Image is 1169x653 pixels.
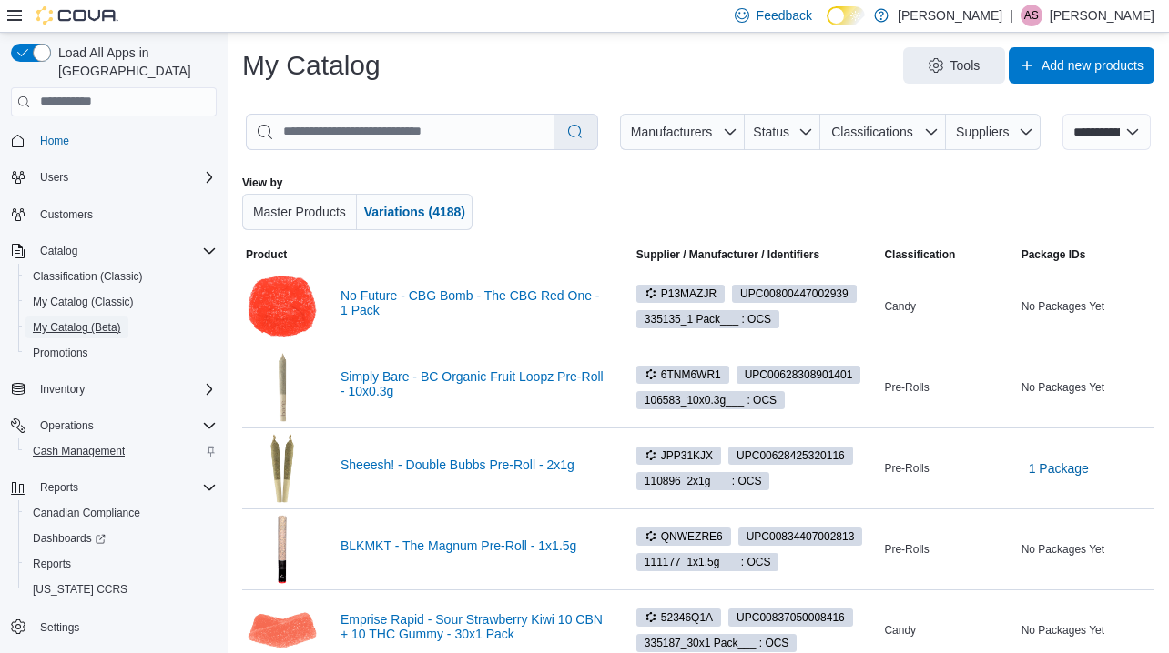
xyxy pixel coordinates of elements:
[738,527,863,546] span: UPC00834407002813
[1018,296,1154,317] div: No Packages Yet
[946,114,1041,150] button: Suppliers
[645,473,762,489] span: 110896_2x1g___ : OCS
[4,165,224,190] button: Users
[33,378,217,400] span: Inventory
[341,288,604,317] a: No Future - CBG Bomb - The CBG Red One - 1 Pack
[33,531,106,546] span: Dashboards
[1050,5,1154,26] p: [PERSON_NAME]
[25,553,78,575] a: Reports
[18,340,224,366] button: Promotions
[246,513,319,586] img: BLKMKT - The Magnum Pre-Roll - 1x1.5g
[631,125,712,139] span: Manufacturers
[246,247,287,262] span: Product
[33,204,100,226] a: Customers
[1029,459,1089,477] span: 1 Package
[242,47,381,84] h1: My Catalog
[4,475,224,500] button: Reports
[636,285,725,303] span: P13MAZJR
[40,620,79,635] span: Settings
[1022,247,1086,262] span: Package IDs
[1021,5,1042,26] div: Andy Shivkumar
[1018,538,1154,560] div: No Packages Yet
[40,244,77,258] span: Catalog
[740,286,849,302] span: UPC 00800447002939
[246,351,319,424] img: Simply Bare - BC Organic Fruit Loopz Pre-Roll - 10x0.3g
[33,240,217,262] span: Catalog
[4,613,224,639] button: Settings
[636,634,798,652] span: 335187_30x1 Pack___ : OCS
[33,240,85,262] button: Catalog
[645,392,777,408] span: 106583_10x0.3g___ : OCS
[341,612,604,641] a: Emprise Rapid - Sour Strawberry Kiwi 10 CBN + 10 THC Gummy - 30x1 Pack
[1018,619,1154,641] div: No Packages Yet
[880,538,1017,560] div: Pre-Rolls
[636,247,819,262] div: Supplier / Manufacturer / Identifiers
[33,615,217,638] span: Settings
[645,311,771,327] span: 335135_1 Pack___ : OCS
[898,5,1002,26] p: [PERSON_NAME]
[18,577,224,602] button: [US_STATE] CCRS
[4,127,224,154] button: Home
[357,194,473,230] button: Variations (4188)
[364,205,465,219] span: Variations (4188)
[341,457,604,472] a: Sheeesh! - Double Bubbs Pre-Roll - 2x1g
[1010,5,1013,26] p: |
[880,296,1017,317] div: Candy
[1009,47,1154,84] button: Add new products
[745,114,820,150] button: Status
[33,166,76,188] button: Users
[1022,450,1096,487] button: 1 Package
[18,289,224,315] button: My Catalog (Classic)
[827,6,865,25] input: Dark Mode
[25,440,132,462] a: Cash Management
[33,129,217,152] span: Home
[1042,56,1144,75] span: Add new products
[25,342,96,364] a: Promotions
[36,6,118,25] img: Cova
[246,270,319,343] img: No Future - CBG Bomb - The CBG Red One - 1 Pack
[33,477,217,498] span: Reports
[636,366,729,384] span: 6TNM6WR1
[880,457,1017,479] div: Pre-Rolls
[645,447,713,464] span: JPP31KJX
[33,444,125,458] span: Cash Management
[757,6,812,25] span: Feedback
[737,366,861,384] span: UPC00628308901401
[25,291,141,313] a: My Catalog (Classic)
[645,367,721,383] span: 6TNM6WR1
[25,527,113,549] a: Dashboards
[25,502,147,524] a: Canadian Compliance
[33,320,121,335] span: My Catalog (Beta)
[636,310,779,328] span: 335135_1 Pack___ : OCS
[728,447,853,465] span: UPC00628425320116
[246,432,319,505] img: Sheeesh! - Double Bubbs Pre-Roll - 2x1g
[753,125,789,139] span: Status
[645,286,717,302] span: P13MAZJR
[18,264,224,289] button: Classification (Classic)
[33,506,140,520] span: Canadian Compliance
[33,617,86,638] a: Settings
[4,238,224,264] button: Catalog
[956,125,1009,139] span: Suppliers
[33,477,86,498] button: Reports
[25,291,217,313] span: My Catalog (Classic)
[645,635,789,651] span: 335187_30x1 Pack___ : OCS
[636,608,721,627] span: 52346Q1A
[33,582,127,597] span: [US_STATE] CCRS
[40,418,94,433] span: Operations
[884,247,955,262] span: Classification
[636,472,770,490] span: 110896_2x1g___ : OCS
[40,382,85,397] span: Inventory
[4,413,224,438] button: Operations
[33,378,92,400] button: Inventory
[25,502,217,524] span: Canadian Compliance
[1024,5,1039,26] span: AS
[4,201,224,227] button: Customers
[1018,377,1154,398] div: No Packages Yet
[620,114,744,150] button: Manufacturers
[18,551,224,577] button: Reports
[25,553,217,575] span: Reports
[33,295,134,309] span: My Catalog (Classic)
[242,194,357,230] button: Master Products
[25,578,217,600] span: Washington CCRS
